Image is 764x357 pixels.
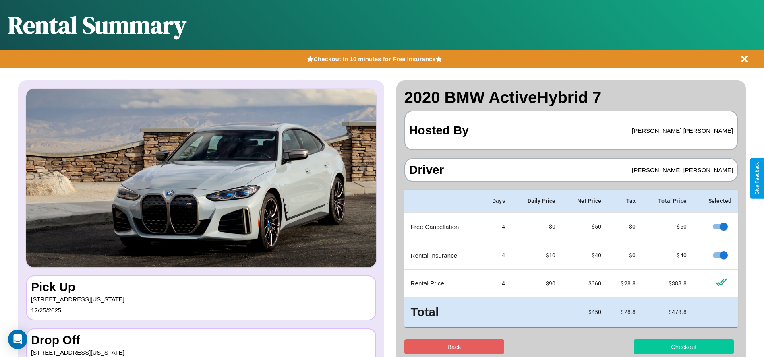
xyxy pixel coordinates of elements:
[562,297,608,327] td: $ 450
[608,190,642,213] th: Tax
[562,213,608,241] td: $ 50
[313,56,435,62] b: Checkout in 10 minutes for Free Insurance
[409,163,444,177] h3: Driver
[562,190,608,213] th: Net Price
[642,270,693,297] td: $ 388.8
[608,297,642,327] td: $ 28.8
[608,213,642,241] td: $0
[411,221,474,232] p: Free Cancellation
[8,330,27,349] div: Open Intercom Messenger
[632,165,733,175] p: [PERSON_NAME] [PERSON_NAME]
[411,303,474,321] h3: Total
[511,190,562,213] th: Daily Price
[480,213,511,241] td: 4
[8,8,186,41] h1: Rental Summary
[511,241,562,270] td: $10
[642,241,693,270] td: $ 40
[511,270,562,297] td: $ 90
[480,241,511,270] td: 4
[411,250,474,261] p: Rental Insurance
[480,270,511,297] td: 4
[480,190,511,213] th: Days
[754,162,760,195] div: Give Feedback
[562,270,608,297] td: $ 360
[31,280,371,294] h3: Pick Up
[511,213,562,241] td: $0
[31,333,371,347] h3: Drop Off
[562,241,608,270] td: $ 40
[642,190,693,213] th: Total Price
[404,89,738,107] h2: 2020 BMW ActiveHybrid 7
[642,297,693,327] td: $ 478.8
[608,241,642,270] td: $0
[31,305,371,316] p: 12 / 25 / 2025
[608,270,642,297] td: $ 28.8
[642,213,693,241] td: $ 50
[634,339,734,354] button: Checkout
[409,116,469,145] h3: Hosted By
[632,125,733,136] p: [PERSON_NAME] [PERSON_NAME]
[31,294,371,305] p: [STREET_ADDRESS][US_STATE]
[411,278,474,289] p: Rental Price
[404,339,505,354] button: Back
[404,190,738,327] table: simple table
[693,190,738,213] th: Selected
